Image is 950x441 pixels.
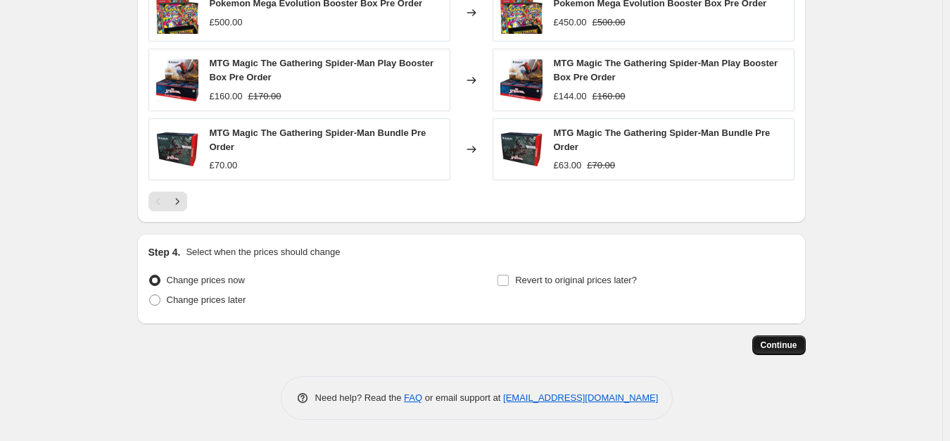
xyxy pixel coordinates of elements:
span: MTG Magic The Gathering Spider-Man Bundle Pre Order [210,128,426,152]
div: £144.00 [554,89,587,104]
div: £70.00 [210,159,238,173]
div: £450.00 [554,15,587,30]
strike: £500.00 [593,15,626,30]
button: Continue [752,335,806,355]
span: Continue [761,340,797,351]
span: Change prices later [167,294,246,305]
div: £63.00 [554,159,582,173]
img: 0224107_mtg-magic-the-gathering-marvels-spider-man-play-booster-display-30-packs-pre-order-septem... [156,59,198,101]
p: Select when the prices should change [186,245,340,259]
span: Change prices now [167,275,245,285]
strike: £70.00 [587,159,615,173]
a: [EMAIL_ADDRESS][DOMAIN_NAME] [503,392,658,403]
span: MTG Magic The Gathering Spider-Man Play Booster Box Pre Order [554,58,778,82]
span: Revert to original prices later? [515,275,637,285]
img: 22e6d5be-82b3-4931-ad8d-a305b82c96d0_80x.webp [500,128,543,170]
img: 0224107_mtg-magic-the-gathering-marvels-spider-man-play-booster-display-30-packs-pre-order-septem... [500,59,543,101]
span: or email support at [422,392,503,403]
div: £500.00 [210,15,243,30]
strike: £160.00 [593,89,626,104]
h2: Step 4. [148,245,181,259]
div: £160.00 [210,89,243,104]
button: Next [167,192,187,211]
nav: Pagination [148,192,187,211]
span: Need help? Read the [315,392,405,403]
img: 22e6d5be-82b3-4931-ad8d-a305b82c96d0_80x.webp [156,128,198,170]
a: FAQ [404,392,422,403]
strike: £170.00 [248,89,281,104]
span: MTG Magic The Gathering Spider-Man Play Booster Box Pre Order [210,58,434,82]
span: MTG Magic The Gathering Spider-Man Bundle Pre Order [554,128,771,152]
